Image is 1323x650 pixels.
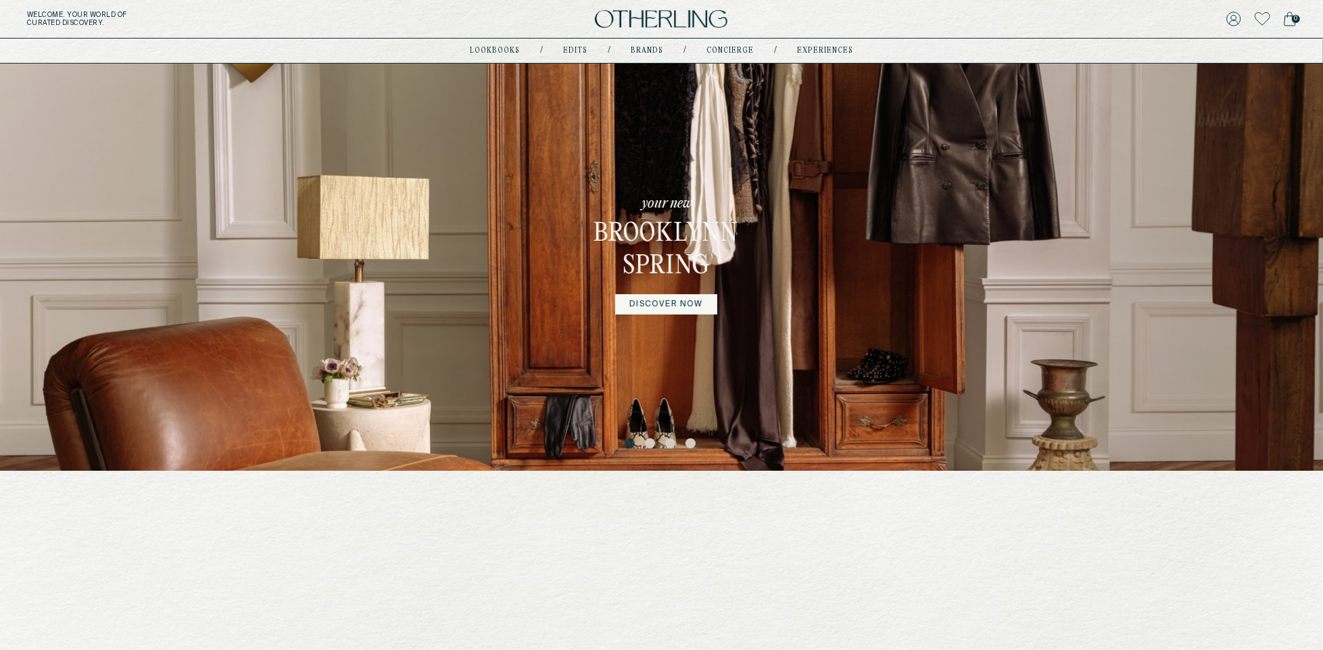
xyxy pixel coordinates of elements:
[683,45,686,56] div: /
[548,218,786,283] h3: Brooklynn Spring
[645,438,658,452] button: 2
[470,47,520,54] a: lookbooks
[625,438,638,452] button: 1
[797,47,853,54] a: experiences
[631,47,663,54] a: Brands
[540,45,543,56] div: /
[685,438,699,452] button: 4
[665,438,679,452] button: 3
[615,294,717,315] a: DISCOVER NOW
[595,10,727,28] img: logo
[642,194,692,213] p: your new
[774,45,777,56] div: /
[1292,15,1300,23] span: 0
[706,47,754,54] a: concierge
[1284,9,1296,28] a: 0
[27,11,408,27] h5: Welcome . Your world of curated discovery.
[608,45,610,56] div: /
[563,47,587,54] a: Edits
